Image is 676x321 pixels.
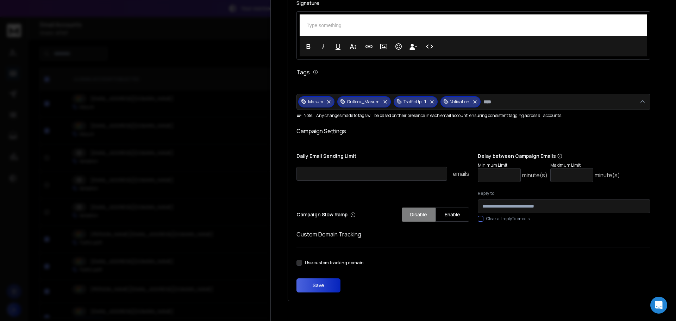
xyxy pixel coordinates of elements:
[296,127,650,135] h1: Campaign Settings
[402,208,436,222] button: Disable
[522,171,547,179] p: minute(s)
[403,99,426,105] p: TrafficUplift
[486,216,530,222] label: Clear all replyTo emails
[478,191,651,196] label: Reply to
[296,113,650,118] div: Any changes made to tags will be based on their presence in each email account, ensuring consiste...
[550,162,620,168] p: Maximum Limit
[478,153,620,160] p: Delay between Campaign Emails
[595,171,620,179] p: minute(s)
[392,39,405,54] button: Emoticons
[346,39,359,54] button: More Text
[305,260,364,266] label: Use custom tracking domain
[347,99,380,105] p: Outlook_Masum
[296,278,340,292] button: Save
[650,297,667,314] div: Open Intercom Messenger
[296,230,650,239] h1: Custom Domain Tracking
[302,39,315,54] button: Bold (Ctrl+B)
[296,153,469,162] p: Daily Email Sending Limit
[308,99,323,105] p: Masum
[331,39,345,54] button: Underline (Ctrl+U)
[296,68,310,76] h1: Tags
[296,1,650,6] label: Signature
[478,162,547,168] p: Minimum Limit
[453,169,469,178] p: emails
[296,211,356,218] p: Campaign Slow Ramp
[362,39,376,54] button: Insert Link (Ctrl+K)
[436,208,469,222] button: Enable
[407,39,420,54] button: Insert Unsubscribe Link
[296,113,313,118] span: Note:
[450,99,469,105] p: Validation
[423,39,436,54] button: Code View
[317,39,330,54] button: Italic (Ctrl+I)
[377,39,390,54] button: Insert Image (Ctrl+P)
